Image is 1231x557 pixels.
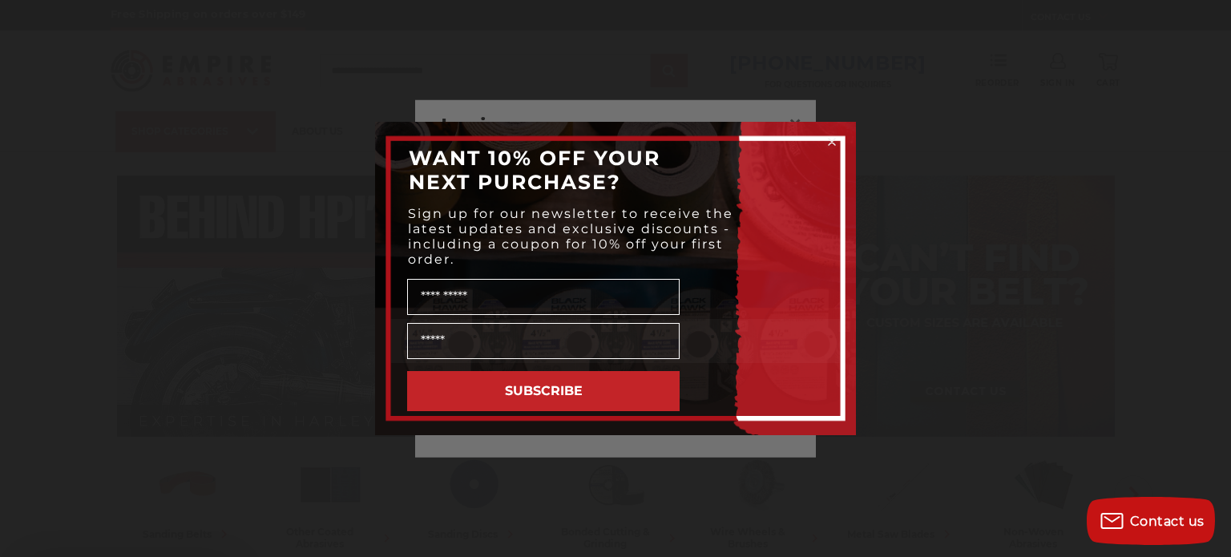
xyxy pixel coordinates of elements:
[1087,497,1215,545] button: Contact us
[408,206,733,267] span: Sign up for our newsletter to receive the latest updates and exclusive discounts - including a co...
[407,323,680,359] input: Email
[407,371,680,411] button: SUBSCRIBE
[409,146,660,194] span: WANT 10% OFF YOUR NEXT PURCHASE?
[824,134,840,150] button: Close dialog
[1130,514,1205,529] span: Contact us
